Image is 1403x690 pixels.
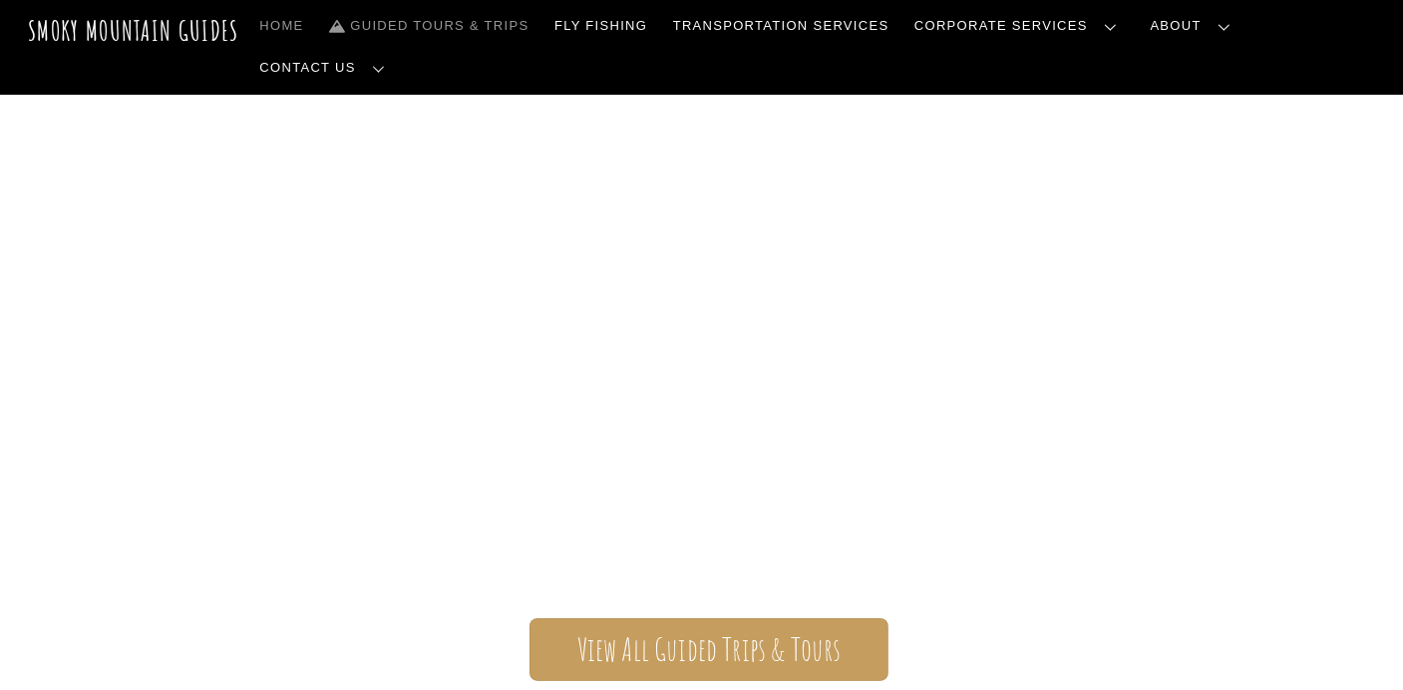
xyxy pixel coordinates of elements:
a: Guided Tours & Trips [321,5,536,47]
a: Fly Fishing [546,5,655,47]
a: Corporate Services [906,5,1133,47]
span: The ONLY one-stop, full Service Guide Company for the Gatlinburg and [GEOGRAPHIC_DATA] side of th... [124,405,1280,558]
a: Home [252,5,312,47]
a: Transportation Services [665,5,896,47]
span: View All Guided Trips & Tours [577,639,842,660]
span: Smoky Mountain Guides [124,305,1280,405]
a: Smoky Mountain Guides [28,14,239,47]
a: Contact Us [252,47,401,89]
a: View All Guided Trips & Tours [529,618,887,681]
a: About [1143,5,1246,47]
